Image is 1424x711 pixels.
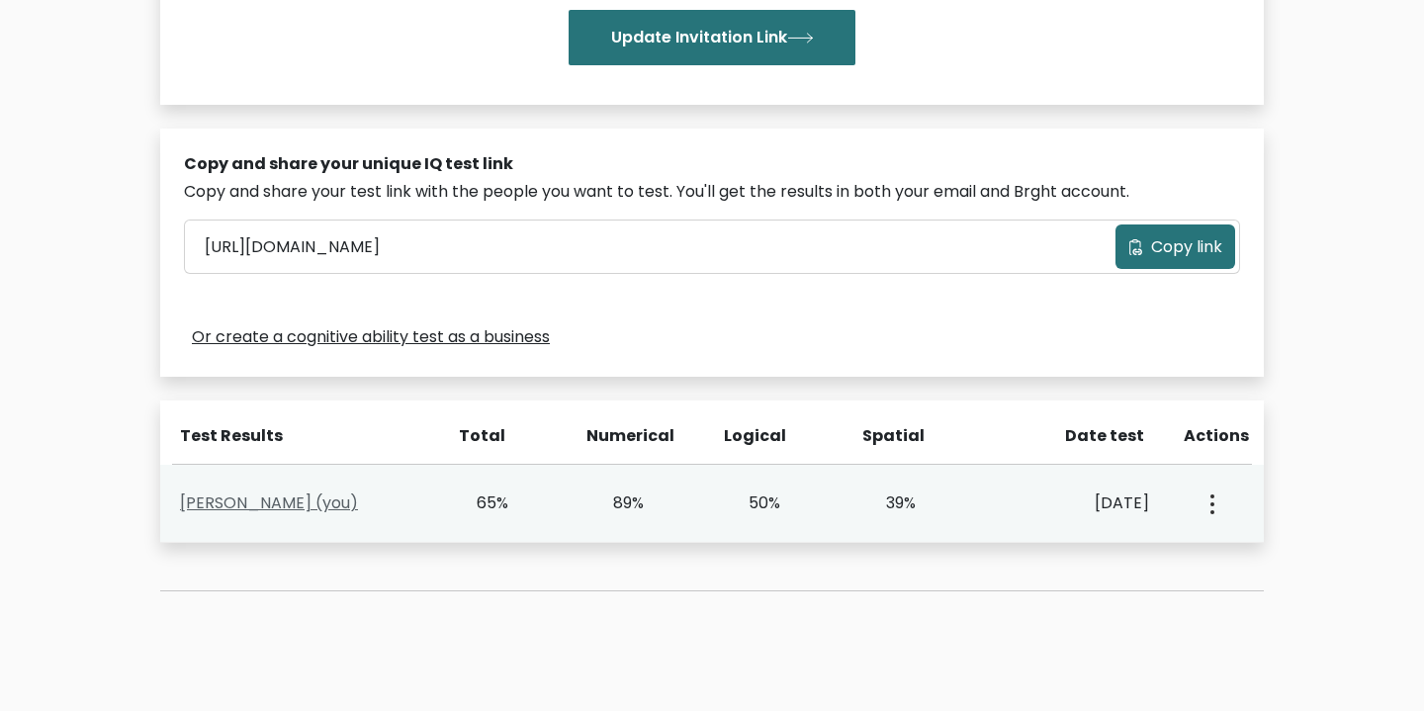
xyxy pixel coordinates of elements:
div: 89% [588,491,645,515]
div: Spatial [862,424,920,448]
div: Numerical [586,424,644,448]
div: 65% [452,491,508,515]
div: Logical [724,424,781,448]
div: Date test [1000,424,1160,448]
span: Copy link [1151,235,1222,259]
div: Copy and share your unique IQ test link [184,152,1240,176]
a: Or create a cognitive ability test as a business [192,325,550,349]
div: 39% [860,491,917,515]
div: Total [448,424,505,448]
div: 50% [724,491,780,515]
div: [DATE] [996,491,1149,515]
button: Update Invitation Link [569,10,855,65]
a: [PERSON_NAME] (you) [180,491,358,514]
div: Copy and share your test link with the people you want to test. You'll get the results in both yo... [184,180,1240,204]
div: Actions [1184,424,1252,448]
button: Copy link [1115,224,1235,269]
div: Test Results [180,424,424,448]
